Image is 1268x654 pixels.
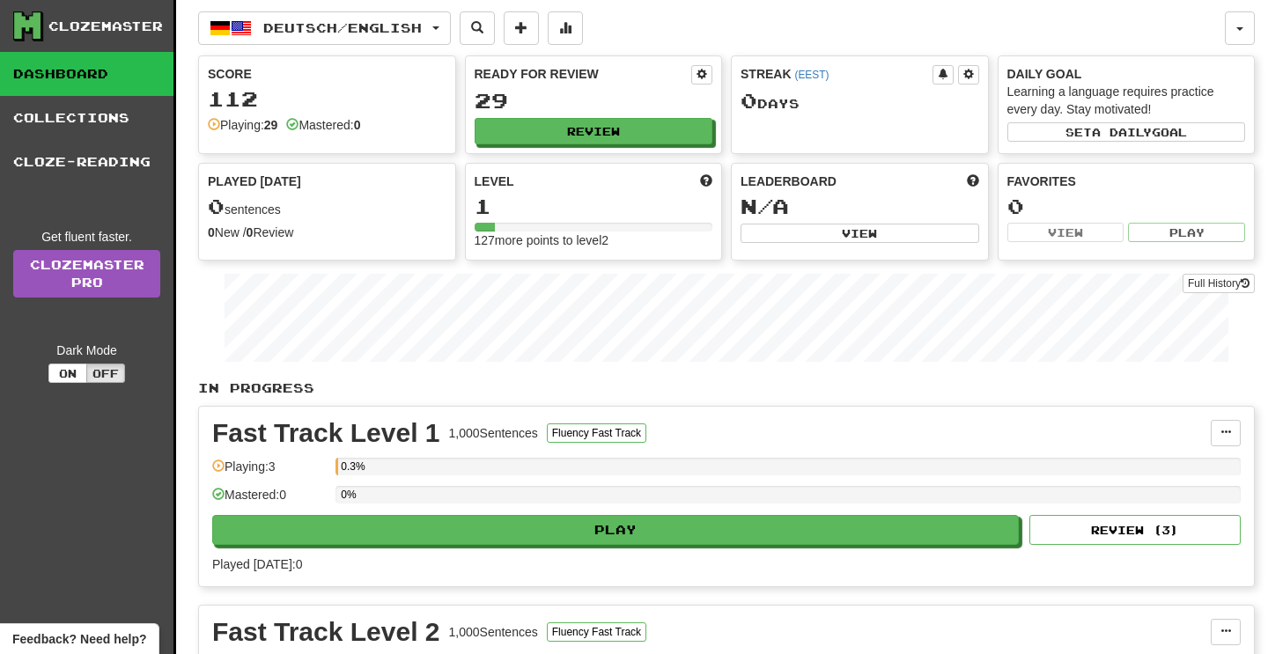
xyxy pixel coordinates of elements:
div: Day s [741,90,979,113]
div: Mastered: [286,116,360,134]
button: View [1007,223,1124,242]
button: Review [475,118,713,144]
div: 127 more points to level 2 [475,231,713,249]
button: Play [212,515,1019,545]
span: Open feedback widget [12,630,146,648]
button: Add sentence to collection [504,11,539,45]
span: Deutsch / English [263,20,422,35]
button: View [741,224,979,243]
button: More stats [548,11,583,45]
div: Mastered: 0 [212,486,327,515]
button: Play [1128,223,1245,242]
div: Playing: [208,116,277,134]
div: Score [208,65,446,83]
span: Score more points to level up [700,173,712,190]
span: Played [DATE]: 0 [212,557,302,571]
span: Leaderboard [741,173,837,190]
button: Full History [1183,274,1255,293]
strong: 0 [208,225,215,239]
span: 0 [208,194,225,218]
button: Fluency Fast Track [547,423,646,443]
strong: 29 [264,118,278,132]
button: Review (3) [1029,515,1241,545]
button: Off [86,364,125,383]
div: 29 [475,90,713,112]
p: In Progress [198,379,1255,397]
span: This week in points, UTC [967,173,979,190]
div: 1,000 Sentences [449,623,538,641]
strong: 0 [354,118,361,132]
span: 0 [741,88,757,113]
button: Fluency Fast Track [547,622,646,642]
div: Clozemaster [48,18,163,35]
span: Played [DATE] [208,173,301,190]
strong: 0 [247,225,254,239]
div: Playing: 3 [212,458,327,487]
div: Fast Track Level 2 [212,619,440,645]
div: Fast Track Level 1 [212,420,440,446]
div: 0 [1007,195,1246,217]
div: 112 [208,88,446,110]
button: Deutsch/English [198,11,451,45]
button: Search sentences [460,11,495,45]
a: (EEST) [794,69,829,81]
div: sentences [208,195,446,218]
div: Streak [741,65,933,83]
div: Favorites [1007,173,1246,190]
div: 1 [475,195,713,217]
div: Daily Goal [1007,65,1246,83]
span: a daily [1092,126,1152,138]
button: On [48,364,87,383]
div: Learning a language requires practice every day. Stay motivated! [1007,83,1246,118]
span: Level [475,173,514,190]
div: Get fluent faster. [13,228,160,246]
div: New / Review [208,224,446,241]
button: Seta dailygoal [1007,122,1246,142]
div: 1,000 Sentences [449,424,538,442]
div: Dark Mode [13,342,160,359]
a: ClozemasterPro [13,250,160,298]
span: N/A [741,194,789,218]
div: Ready for Review [475,65,692,83]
